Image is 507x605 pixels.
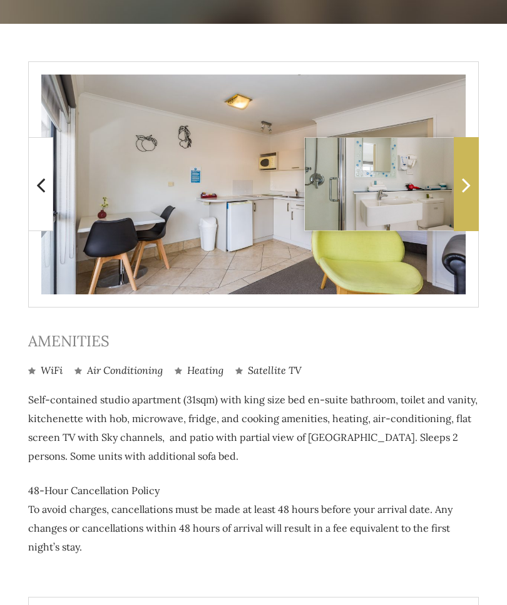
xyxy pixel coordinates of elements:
li: Satellite TV [235,363,302,378]
p: 48-Hour Cancellation Policy To avoid charges, cancellations must be made at least 48 hours before... [28,481,479,556]
h3: Amenities [28,333,479,351]
li: Air Conditioning [74,363,163,378]
li: Heating [175,363,223,378]
li: WiFi [28,363,63,378]
p: Self-contained studio apartment (31sqm) with king size bed en-suite bathroom, toilet and vanity, ... [28,390,479,465]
